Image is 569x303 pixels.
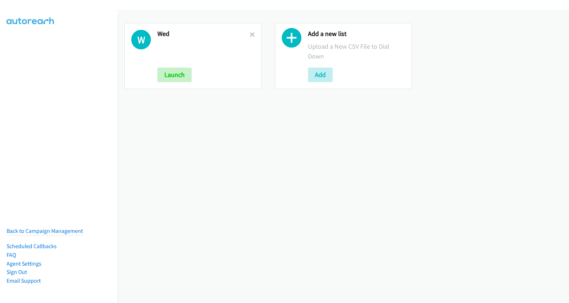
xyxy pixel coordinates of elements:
[157,30,250,38] h2: Wed
[308,30,405,38] h2: Add a new list
[7,243,57,250] a: Scheduled Callbacks
[7,251,16,258] a: FAQ
[7,277,41,284] a: Email Support
[7,268,27,275] a: Sign Out
[7,260,41,267] a: Agent Settings
[7,227,83,234] a: Back to Campaign Management
[131,30,151,49] h1: W
[308,68,333,82] button: Add
[308,41,405,61] p: Upload a New CSV File to Dial Down
[157,68,192,82] button: Launch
